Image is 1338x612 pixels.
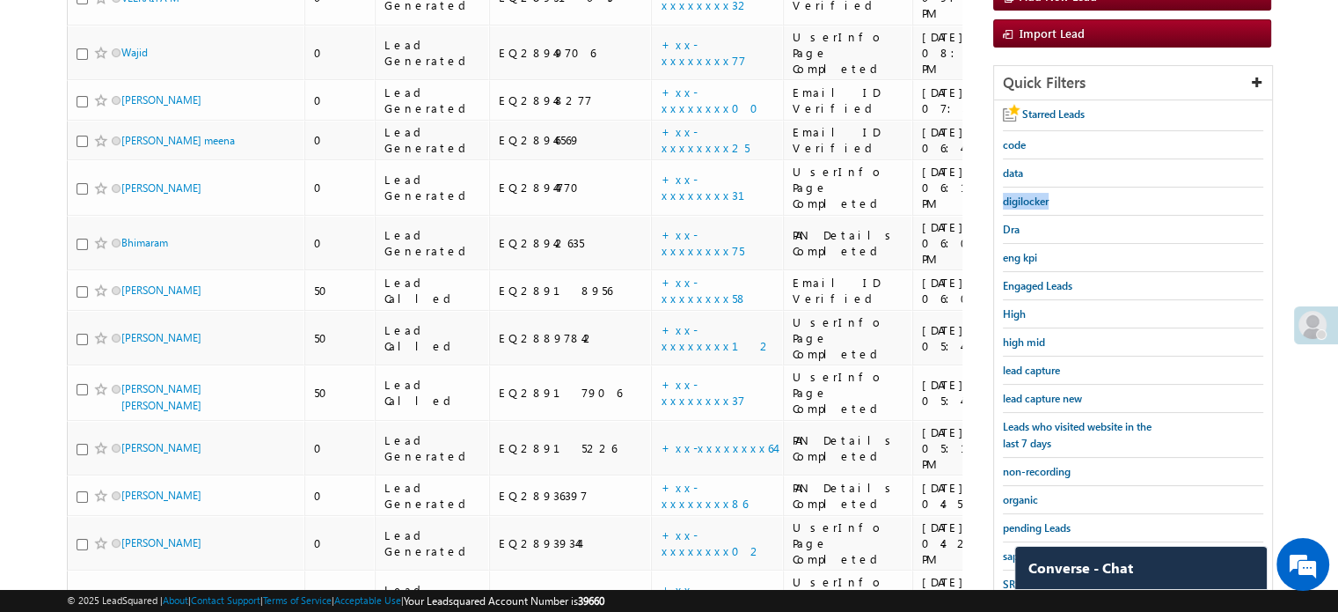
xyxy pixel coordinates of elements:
span: 39660 [578,594,604,608]
span: Your Leadsquared Account Number is [404,594,604,608]
div: Quick Filters [994,66,1272,100]
div: [DATE] 08:00 PM [922,29,1017,77]
a: Acceptable Use [334,594,401,606]
div: Lead Called [384,275,481,306]
div: EQ28946569 [499,132,644,148]
div: EQ28944770 [499,180,644,195]
div: 0 [314,92,367,108]
span: non-recording [1003,465,1071,478]
div: EQ28948277 [499,92,644,108]
div: 0 [314,132,367,148]
div: Lead Generated [384,37,481,69]
span: Dra [1003,223,1020,236]
span: digilocker [1003,195,1049,208]
a: +xx-xxxxxxxx58 [661,275,747,306]
div: EQ28942635 [499,235,644,251]
div: Chat with us now [91,92,296,115]
div: [DATE] 06:06 PM [922,275,1017,306]
textarea: Type your message and hit 'Enter' [23,163,321,464]
a: +xx-xxxxxxxx37 [661,377,744,408]
a: Terms of Service [263,594,332,606]
a: +xx-xxxxxxxx75 [661,227,743,258]
a: Bhimaram [121,236,168,249]
a: +xx-xxxxxxxx02 [661,527,762,558]
span: Starred Leads [1022,107,1085,121]
div: UserInfo Page Completed [793,29,904,77]
div: EQ28897842 [499,330,644,346]
span: Import Lead [1020,26,1085,41]
div: 0 [314,235,367,251]
a: +xx-xxxxxxxx00 [661,85,768,115]
div: Lead Generated [384,227,481,259]
div: Email ID Verified [793,275,904,306]
div: 0 [314,535,367,551]
span: © 2025 LeadSquared | | | | | [67,593,604,609]
a: +xx-xxxxxxxx12 [661,322,771,353]
img: d_60004797649_company_0_60004797649 [30,92,74,115]
div: [DATE] 05:48 PM [922,322,1017,354]
span: Converse - Chat [1028,560,1133,576]
div: PAN Details Completed [793,227,904,259]
div: Lead Generated [384,85,481,116]
a: [PERSON_NAME] [121,536,201,549]
a: Wajid [121,46,148,59]
span: eng kpi [1003,251,1037,264]
div: Lead Generated [384,480,481,512]
div: 50 [314,385,367,401]
span: lead capture [1003,364,1060,377]
a: +xx-xxxxxxxx64 [661,440,774,455]
div: UserInfo Page Completed [793,520,904,567]
div: EQ28918956 [499,283,644,299]
span: sapprove [1003,549,1045,563]
div: 0 [314,440,367,456]
div: [DATE] 05:16 PM [922,424,1017,472]
div: 50 [314,283,367,299]
div: PAN Details Completed [793,480,904,512]
a: +xx-xxxxxxxx31 [661,172,765,203]
div: 0 [314,488,367,504]
div: Email ID Verified [793,124,904,156]
div: 50 [314,330,367,346]
a: [PERSON_NAME] [121,284,201,297]
div: Minimize live chat window [289,9,331,51]
a: [PERSON_NAME] [121,441,201,454]
div: UserInfo Page Completed [793,369,904,417]
span: Leads who visited website in the last 7 days [1003,420,1152,450]
a: +xx-xxxxxxxx86 [661,480,747,511]
a: [PERSON_NAME] meena [121,134,235,147]
span: code [1003,138,1026,151]
div: 0 [314,180,367,195]
span: lead capture new [1003,392,1082,405]
span: organic [1003,493,1038,506]
div: EQ28917906 [499,385,644,401]
span: High [1003,307,1026,321]
em: Start Chat [239,479,319,503]
div: Lead Called [384,377,481,409]
div: Lead Generated [384,432,481,464]
span: SRS [1003,578,1021,591]
div: Lead Generated [384,527,481,559]
a: [PERSON_NAME] [121,181,201,195]
div: [DATE] 04:21 PM [922,520,1017,567]
div: Lead Generated [384,124,481,156]
div: Email ID Verified [793,85,904,116]
span: data [1003,166,1023,180]
a: +xx-xxxxxxxx25 [661,124,749,155]
span: Engaged Leads [1003,279,1072,292]
a: [PERSON_NAME] [PERSON_NAME] [121,382,201,412]
div: UserInfo Page Completed [793,164,904,211]
a: About [163,594,188,606]
div: [DATE] 06:08 PM [922,219,1017,267]
a: [PERSON_NAME] [121,93,201,107]
div: [DATE] 05:47 PM [922,377,1017,409]
div: Lead Generated [384,172,481,203]
div: Lead Called [384,322,481,354]
div: EQ28949706 [499,45,644,61]
a: Contact Support [191,594,260,606]
div: EQ28915226 [499,440,644,456]
div: [DATE] 06:45 PM [922,124,1017,156]
a: +xx-xxxxxxxx77 [661,37,745,68]
div: [DATE] 07:32 PM [922,85,1017,116]
span: pending Leads [1003,521,1071,535]
div: [DATE] 04:50 PM [922,480,1017,512]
